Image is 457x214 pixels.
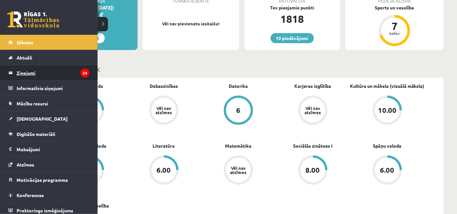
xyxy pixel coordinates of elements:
[304,106,322,114] div: Vēl nav atzīmes
[17,192,44,198] span: Konferences
[236,107,240,114] div: 6
[127,155,201,186] a: 6.00
[146,20,235,27] p: Vēl nav pievienotu ieskaišu!
[17,162,34,167] span: Atzīmes
[17,100,48,106] span: Mācību resursi
[8,65,89,80] a: Ziņojumi24
[8,142,89,157] a: Maksājumi
[8,157,89,172] a: Atzīmes
[380,167,395,174] div: 6.00
[385,21,404,31] div: 7
[17,131,55,137] span: Digitālie materiāli
[244,4,340,11] div: Tev pieejamie punkti
[350,155,424,186] a: 6.00
[244,11,340,27] div: 1818
[127,96,201,126] a: Vēl nav atzīmes
[201,155,276,186] a: Vēl nav atzīmes
[8,96,89,111] a: Mācību resursi
[229,166,248,174] div: Vēl nav atzīmes
[8,50,89,65] a: Aktuāli
[8,172,89,187] a: Motivācijas programma
[294,83,331,89] a: Karjeras izglītība
[271,33,314,43] a: 10 piedāvājumi
[276,96,350,126] a: Vēl nav atzīmes
[8,127,89,141] a: Digitālie materiāli
[155,106,173,114] div: Vēl nav atzīmes
[350,96,424,126] a: 10.00
[8,35,89,50] a: Sākums
[17,116,68,122] span: [DEMOGRAPHIC_DATA]
[276,155,350,186] a: 8.00
[350,83,424,89] a: Kultūra un māksla (vizuālā māksla)
[229,83,248,89] a: Datorika
[345,4,444,11] div: Sports un veselība
[373,142,402,149] a: Spāņu valoda
[17,207,73,213] span: Proktoringa izmēģinājums
[225,142,251,149] a: Matemātika
[385,31,404,35] div: balles
[378,107,397,114] div: 10.00
[293,142,332,149] a: Sociālās zinātnes I
[17,55,32,60] span: Aktuāli
[80,69,89,77] i: 24
[17,177,68,183] span: Motivācijas programma
[17,39,33,45] span: Sākums
[157,167,171,174] div: 6.00
[306,167,320,174] div: 8.00
[17,142,89,157] legend: Maksājumi
[8,188,89,203] a: Konferences
[17,65,89,80] legend: Ziņojumi
[201,96,276,126] a: 6
[42,65,441,74] p: Mācību plāns 11.b1 JK
[8,81,89,96] a: Informatīvie ziņojumi
[99,10,103,20] span: €
[345,4,444,47] a: Sports un veselība 7 balles
[17,81,89,96] legend: Informatīvie ziņojumi
[8,111,89,126] a: [DEMOGRAPHIC_DATA]
[7,11,59,28] a: Rīgas 1. Tālmācības vidusskola
[153,142,175,149] a: Literatūra
[150,83,178,89] a: Dabaszinības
